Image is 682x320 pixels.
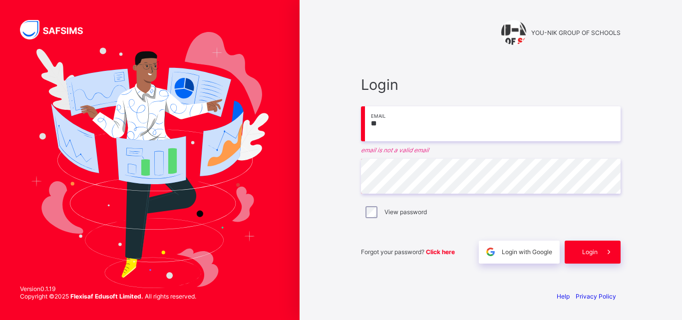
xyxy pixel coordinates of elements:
[20,293,196,300] span: Copyright © 2025 All rights reserved.
[576,293,616,300] a: Privacy Policy
[31,32,269,288] img: Hero Image
[361,248,455,256] span: Forgot your password?
[426,248,455,256] a: Click here
[20,20,95,39] img: SAFSIMS Logo
[582,248,598,256] span: Login
[70,293,143,300] strong: Flexisaf Edusoft Limited.
[361,146,621,154] em: email is not a valid email
[20,285,196,293] span: Version 0.1.19
[531,29,621,36] span: YOU-NIK GROUP OF SCHOOLS
[557,293,570,300] a: Help
[361,76,621,93] span: Login
[384,208,427,216] label: View password
[485,246,496,258] img: google.396cfc9801f0270233282035f929180a.svg
[502,248,552,256] span: Login with Google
